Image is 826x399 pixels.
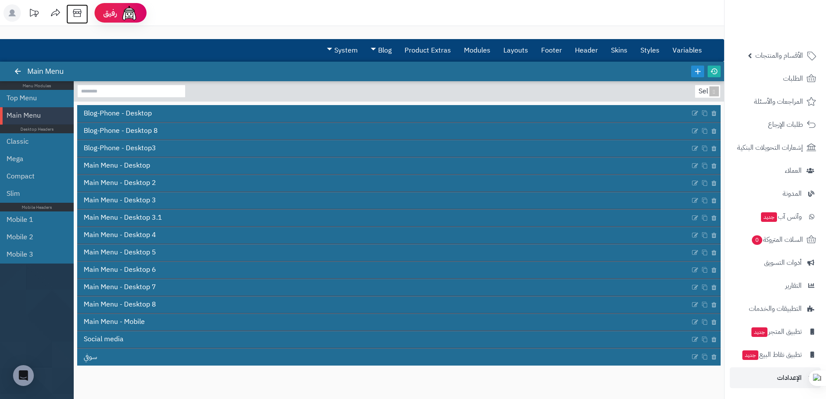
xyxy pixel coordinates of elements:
[751,234,803,246] span: السلات المتروكة
[730,275,821,296] a: التقارير
[77,349,690,365] a: سوفي
[13,365,34,386] div: Open Intercom Messenger
[77,262,690,278] a: Main Menu - Desktop 6
[634,40,666,61] a: Styles
[7,133,61,150] a: Classic
[730,68,821,89] a: الطلبات
[457,40,497,61] a: Modules
[497,40,535,61] a: Layouts
[535,40,568,61] a: Footer
[84,143,156,153] span: Blog-Phone - Desktop3
[84,161,150,171] span: Main Menu - Desktop
[604,40,634,61] a: Skins
[84,317,145,327] span: Main Menu - Mobile
[730,344,821,365] a: تطبيق نقاط البيعجديد
[77,279,690,296] a: Main Menu - Desktop 7
[7,246,61,263] a: Mobile 3
[730,321,821,342] a: تطبيق المتجرجديد
[84,265,156,275] span: Main Menu - Desktop 6
[77,140,690,157] a: Blog-Phone - Desktop3
[121,4,138,22] img: ai-face.png
[730,160,821,181] a: العملاء
[84,247,156,257] span: Main Menu - Desktop 5
[767,20,818,38] img: logo-2.png
[783,188,802,200] span: المدونة
[84,352,97,362] span: سوفي
[751,326,802,338] span: تطبيق المتجر
[741,349,802,361] span: تطبيق نقاط البيع
[7,211,61,228] a: Mobile 1
[785,165,802,177] span: العملاء
[77,331,690,348] a: Social media
[730,367,821,388] a: الإعدادات
[84,109,152,119] span: Blog-Phone - Desktop
[754,96,803,108] span: المراجعات والأسئلة
[568,40,604,61] a: Header
[730,183,821,204] a: المدونة
[695,85,718,98] div: Select...
[737,142,803,154] span: إشعارات التحويلات البنكية
[730,91,821,112] a: المراجعات والأسئلة
[752,235,763,245] span: 0
[84,334,124,344] span: Social media
[103,8,117,18] span: رفيق
[77,123,690,139] a: Blog-Phone - Desktop 8
[77,175,690,191] a: Main Menu - Desktop 2
[364,40,398,61] a: Blog
[768,119,803,131] span: طلبات الإرجاع
[785,280,802,292] span: التقارير
[84,178,156,188] span: Main Menu - Desktop 2
[730,298,821,319] a: التطبيقات والخدمات
[77,192,690,209] a: Main Menu - Desktop 3
[730,206,821,227] a: وآتس آبجديد
[84,300,156,310] span: Main Menu - Desktop 8
[764,257,802,269] span: أدوات التسويق
[7,228,61,246] a: Mobile 2
[7,89,61,107] a: Top Menu
[398,40,457,61] a: Product Extras
[84,230,156,240] span: Main Menu - Desktop 4
[84,282,156,292] span: Main Menu - Desktop 7
[777,372,802,384] span: الإعدادات
[77,105,690,122] a: Blog-Phone - Desktop
[77,314,690,330] a: Main Menu - Mobile
[16,62,72,81] div: Main Menu
[7,150,61,168] a: Mega
[7,107,61,124] a: Main Menu
[742,350,758,360] span: جديد
[84,126,158,136] span: Blog-Phone - Desktop 8
[7,185,61,202] a: Slim
[77,227,690,244] a: Main Menu - Desktop 4
[23,4,45,24] a: تحديثات المنصة
[761,212,777,222] span: جديد
[751,327,767,337] span: جديد
[77,210,690,226] a: Main Menu - Desktop 3.1
[84,213,162,223] span: Main Menu - Desktop 3.1
[77,297,690,313] a: Main Menu - Desktop 8
[320,40,364,61] a: System
[730,229,821,250] a: السلات المتروكة0
[77,158,690,174] a: Main Menu - Desktop
[730,114,821,135] a: طلبات الإرجاع
[755,49,803,62] span: الأقسام والمنتجات
[760,211,802,223] span: وآتس آب
[666,40,708,61] a: Variables
[84,195,156,205] span: Main Menu - Desktop 3
[7,168,61,185] a: Compact
[749,303,802,315] span: التطبيقات والخدمات
[783,73,803,85] span: الطلبات
[77,244,690,261] a: Main Menu - Desktop 5
[730,252,821,273] a: أدوات التسويق
[730,137,821,158] a: إشعارات التحويلات البنكية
